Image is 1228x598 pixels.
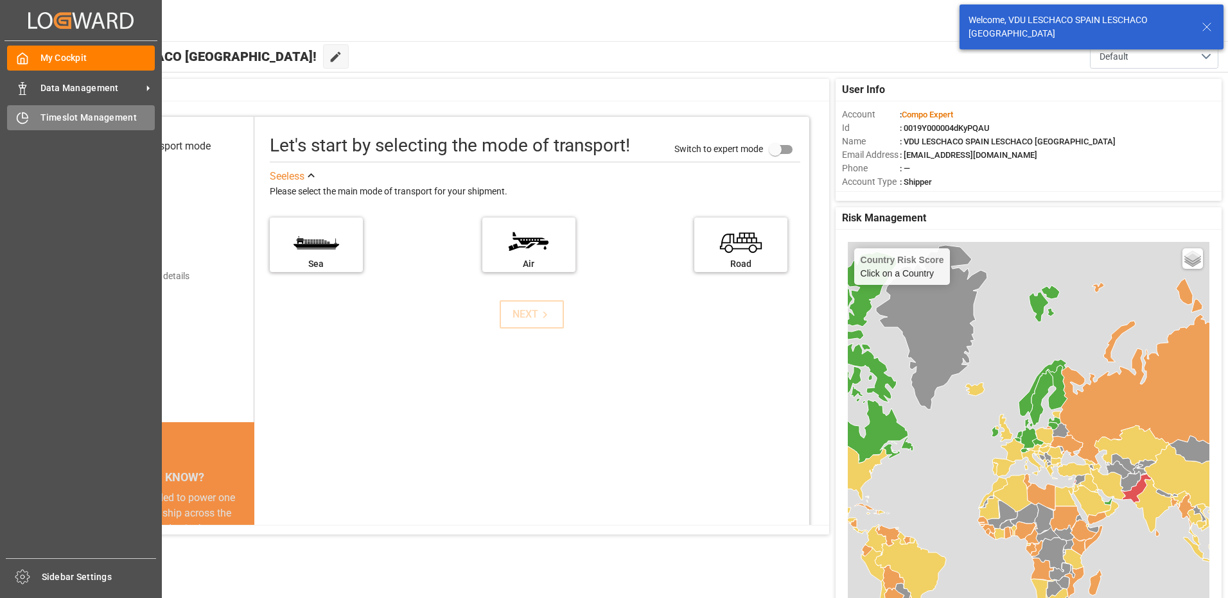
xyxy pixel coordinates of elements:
[842,82,885,98] span: User Info
[842,121,900,135] span: Id
[701,257,781,271] div: Road
[900,164,910,173] span: : —
[270,169,304,184] div: See less
[842,135,900,148] span: Name
[236,490,254,598] button: next slide / item
[842,162,900,175] span: Phone
[842,148,900,162] span: Email Address
[489,257,569,271] div: Air
[674,143,763,153] span: Switch to expert mode
[513,307,552,322] div: NEXT
[276,257,356,271] div: Sea
[7,46,155,71] a: My Cockpit
[969,13,1189,40] div: Welcome, VDU LESCHACO SPAIN LESCHACO [GEOGRAPHIC_DATA]
[900,177,932,187] span: : Shipper
[842,108,900,121] span: Account
[1182,248,1203,269] a: Layers
[861,255,944,278] div: Click on a Country
[40,81,142,95] span: Data Management
[842,210,926,226] span: Risk Management
[7,105,155,130] a: Timeslot Management
[270,132,630,159] div: Let's start by selecting the mode of transport!
[270,184,800,200] div: Please select the main mode of transport for your shipment.
[40,51,155,65] span: My Cockpit
[53,44,317,69] span: Hello VDU LESCHACO [GEOGRAPHIC_DATA]!
[902,110,953,119] span: Compo Expert
[42,570,157,584] span: Sidebar Settings
[1090,44,1218,69] button: open menu
[861,255,944,265] h4: Country Risk Score
[900,150,1037,160] span: : [EMAIL_ADDRESS][DOMAIN_NAME]
[500,300,564,329] button: NEXT
[900,110,953,119] span: :
[1100,50,1128,64] span: Default
[40,111,155,124] span: Timeslot Management
[900,137,1116,146] span: : VDU LESCHACO SPAIN LESCHACO [GEOGRAPHIC_DATA]
[842,175,900,189] span: Account Type
[109,269,189,283] div: Add shipping details
[900,123,990,133] span: : 0019Y000004dKyPQAU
